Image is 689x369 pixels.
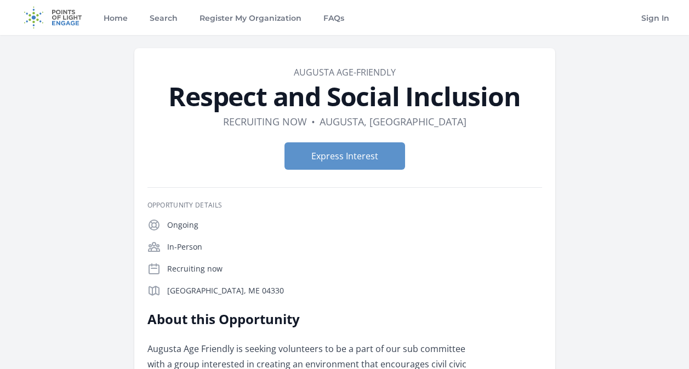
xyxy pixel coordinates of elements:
[294,66,396,78] a: Augusta Age-Friendly
[167,241,542,252] p: In-Person
[223,114,307,129] dd: Recruiting now
[311,114,315,129] div: •
[147,83,542,109] h1: Respect and Social Inclusion
[167,263,542,274] p: Recruiting now
[167,220,542,230] p: Ongoing
[147,310,468,328] h2: About this Opportunity
[284,142,405,170] button: Express Interest
[147,201,542,210] h3: Opportunity Details
[320,114,466,129] dd: Augusta, [GEOGRAPHIC_DATA]
[167,285,542,296] p: [GEOGRAPHIC_DATA], ME 04330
